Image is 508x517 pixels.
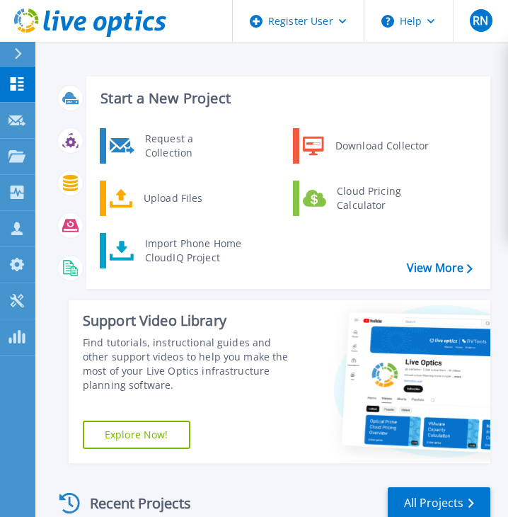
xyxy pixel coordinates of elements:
span: RN [473,15,488,26]
div: Download Collector [328,132,435,160]
a: View More [407,261,473,275]
div: Import Phone Home CloudIQ Project [138,237,248,265]
a: Request a Collection [100,128,245,164]
a: Download Collector [293,128,438,164]
div: Find tutorials, instructional guides and other support videos to help you make the most of your L... [83,336,295,392]
a: Cloud Pricing Calculator [293,181,438,216]
div: Cloud Pricing Calculator [330,184,434,212]
div: Support Video Library [83,312,295,330]
div: Upload Files [137,184,241,212]
h3: Start a New Project [100,91,472,106]
a: Explore Now! [83,421,190,449]
div: Request a Collection [138,132,241,160]
a: Upload Files [100,181,245,216]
